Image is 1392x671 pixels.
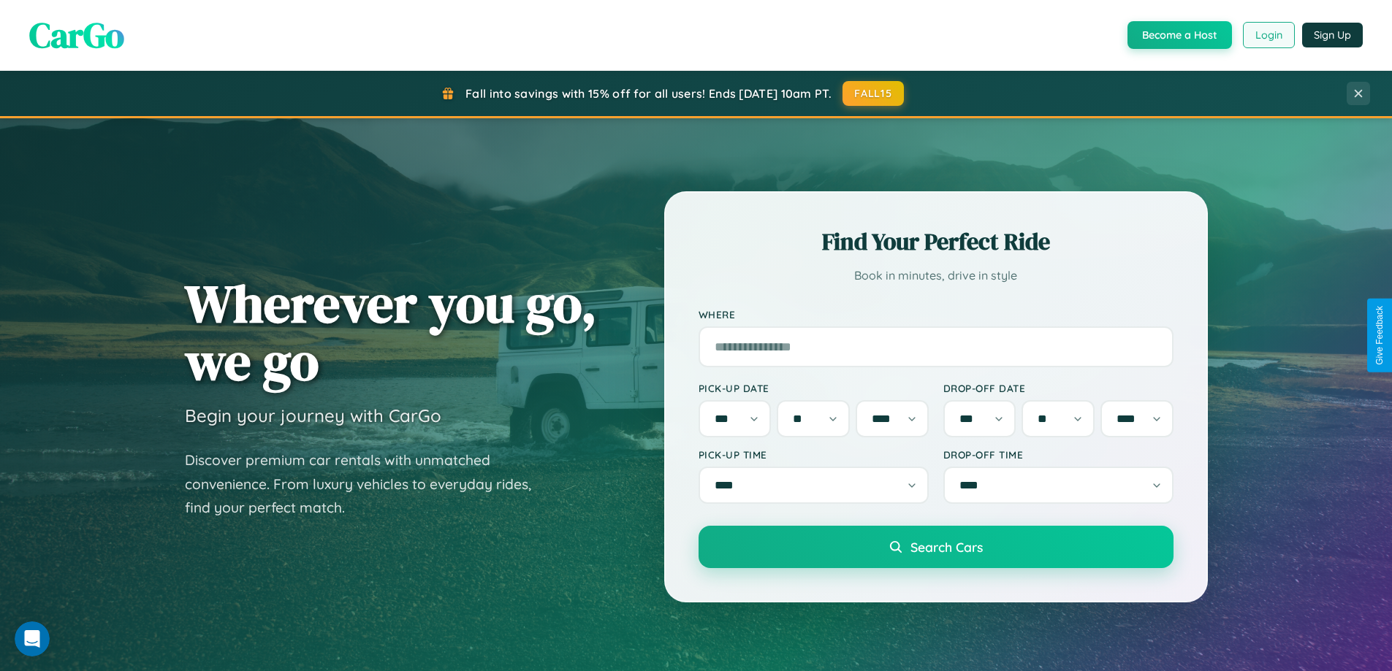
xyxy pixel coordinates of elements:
button: Login [1243,22,1295,48]
span: Search Cars [910,539,983,555]
h3: Begin your journey with CarGo [185,404,441,426]
button: FALL15 [843,81,904,106]
span: Fall into savings with 15% off for all users! Ends [DATE] 10am PT. [465,86,832,101]
button: Sign Up [1302,23,1363,47]
label: Where [699,308,1174,321]
button: Search Cars [699,526,1174,568]
label: Drop-off Date [943,382,1174,394]
label: Drop-off Time [943,448,1174,461]
div: Give Feedback [1374,306,1385,365]
button: Become a Host [1127,21,1232,49]
h2: Find Your Perfect Ride [699,226,1174,258]
h1: Wherever you go, we go [185,275,597,390]
span: CarGo [29,11,124,59]
iframe: Intercom live chat [15,621,50,656]
p: Discover premium car rentals with unmatched convenience. From luxury vehicles to everyday rides, ... [185,448,550,520]
label: Pick-up Date [699,382,929,394]
p: Book in minutes, drive in style [699,265,1174,286]
label: Pick-up Time [699,448,929,461]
